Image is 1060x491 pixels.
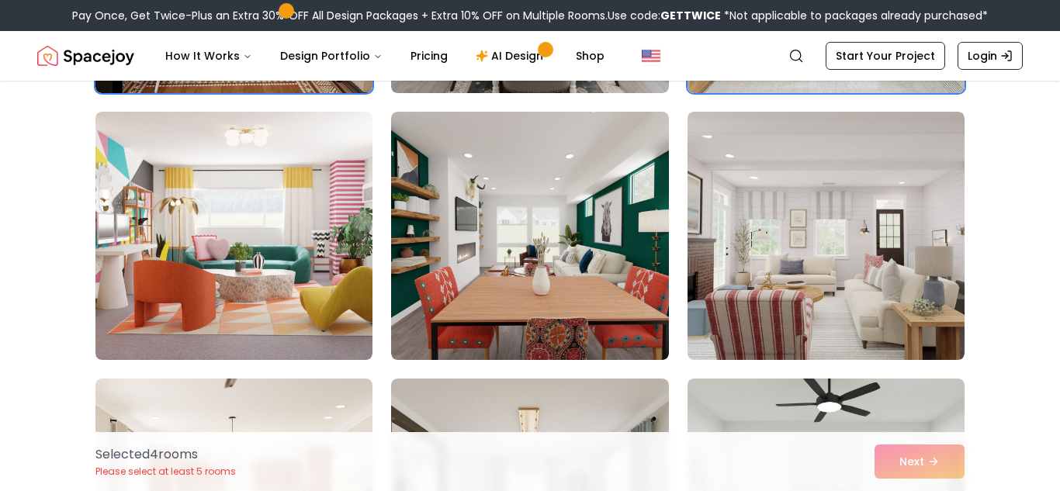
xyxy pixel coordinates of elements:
[37,40,134,71] a: Spacejoy
[688,112,965,360] img: Room room-27
[37,31,1023,81] nav: Global
[95,445,236,464] p: Selected 4 room s
[721,8,988,23] span: *Not applicable to packages already purchased*
[37,40,134,71] img: Spacejoy Logo
[153,40,617,71] nav: Main
[72,8,988,23] div: Pay Once, Get Twice-Plus an Extra 30% OFF All Design Packages + Extra 10% OFF on Multiple Rooms.
[391,112,668,360] img: Room room-26
[660,8,721,23] b: GETTWICE
[463,40,560,71] a: AI Design
[95,465,236,478] p: Please select at least 5 rooms
[398,40,460,71] a: Pricing
[642,47,660,65] img: United States
[268,40,395,71] button: Design Portfolio
[958,42,1023,70] a: Login
[608,8,721,23] span: Use code:
[95,112,372,360] img: Room room-25
[563,40,617,71] a: Shop
[153,40,265,71] button: How It Works
[826,42,945,70] a: Start Your Project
